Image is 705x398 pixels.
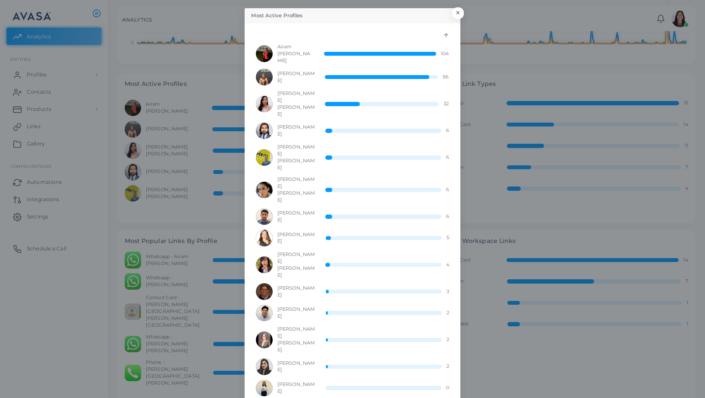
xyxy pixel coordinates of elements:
span: [PERSON_NAME] [277,285,316,299]
img: avatar [256,96,273,113]
img: avatar [256,332,273,348]
span: 6 [446,127,449,134]
span: 5 [447,234,449,241]
span: 104 [441,51,449,57]
span: [PERSON_NAME] [277,360,316,374]
img: avatar [256,230,273,246]
span: 96 [443,74,449,81]
img: avatar [256,182,273,199]
span: 2 [447,363,449,370]
span: 2 [447,336,449,343]
img: avatar [256,149,273,166]
span: 3 [447,288,449,295]
h5: Most Active Profiles [251,12,302,19]
span: [PERSON_NAME] [277,210,316,224]
img: avatar [256,208,273,225]
button: Close [452,7,464,19]
img: avatar [256,380,273,397]
span: [PERSON_NAME] [PERSON_NAME] [277,144,316,171]
img: avatar [256,283,273,300]
img: avatar [256,305,273,322]
img: avatar [256,123,273,139]
span: 2 [447,310,449,316]
img: avatar [256,69,273,85]
span: [PERSON_NAME] [PERSON_NAME] [277,176,316,204]
span: [PERSON_NAME] [277,70,315,84]
span: 6 [446,154,449,161]
span: [PERSON_NAME] [277,306,316,320]
span: [PERSON_NAME] [PERSON_NAME] [277,326,316,354]
span: 4 [446,262,449,268]
span: 32 [444,101,449,107]
span: [PERSON_NAME] [PERSON_NAME] [277,90,315,118]
span: 6 [446,213,449,220]
img: avatar [256,45,273,62]
span: [PERSON_NAME] [PERSON_NAME] [277,251,316,279]
span: [PERSON_NAME] [277,231,316,245]
span: 0 [446,385,449,392]
span: 6 [446,186,449,193]
img: avatar [256,358,273,375]
span: [PERSON_NAME] [277,381,316,395]
img: avatar [256,256,273,273]
span: Airam [PERSON_NAME] [277,44,315,64]
span: [PERSON_NAME] [277,124,316,138]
